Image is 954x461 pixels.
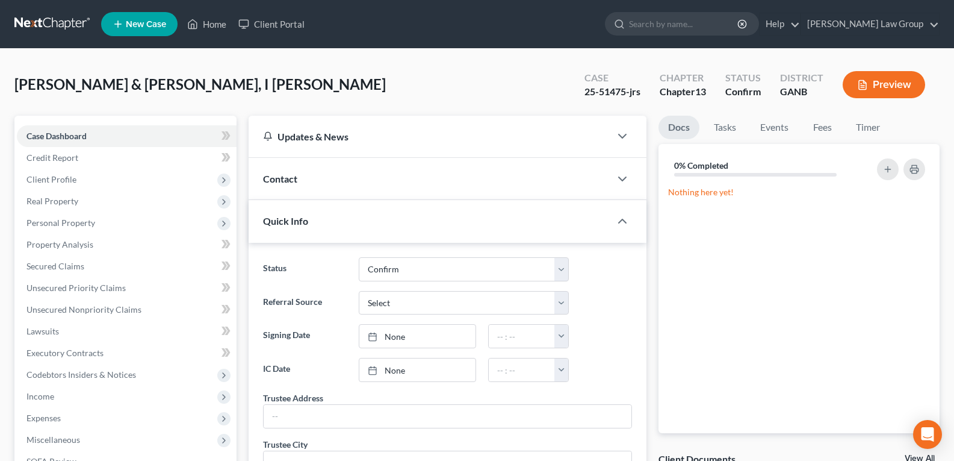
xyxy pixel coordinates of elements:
span: Unsecured Priority Claims [26,283,126,293]
a: Unsecured Priority Claims [17,277,237,299]
span: Miscellaneous [26,434,80,445]
a: Tasks [704,116,746,139]
div: District [780,71,823,85]
span: Executory Contracts [26,348,104,358]
div: Open Intercom Messenger [913,420,942,449]
a: Executory Contracts [17,342,237,364]
span: Lawsuits [26,326,59,336]
div: Chapter [660,71,706,85]
span: Codebtors Insiders & Notices [26,369,136,380]
label: Signing Date [257,324,352,348]
input: -- [264,405,631,428]
a: None [359,325,475,348]
input: Search by name... [629,13,739,35]
div: Trustee Address [263,392,323,404]
span: Credit Report [26,152,78,163]
a: Lawsuits [17,321,237,342]
a: Secured Claims [17,256,237,277]
a: Events [751,116,798,139]
a: Unsecured Nonpriority Claims [17,299,237,321]
a: Timer [846,116,890,139]
span: Income [26,391,54,401]
div: 25-51475-jrs [584,85,640,99]
span: Property Analysis [26,239,93,249]
input: -- : -- [489,359,555,381]
span: New Case [126,20,166,29]
div: Chapter [660,85,706,99]
button: Preview [843,71,925,98]
span: Contact [263,173,297,184]
label: IC Date [257,358,352,382]
span: Secured Claims [26,261,84,271]
span: Personal Property [26,218,95,228]
div: Trustee City [263,438,308,451]
div: Case [584,71,640,85]
strong: 0% Completed [674,160,728,171]
span: Expenses [26,413,61,423]
label: Referral Source [257,291,352,315]
span: [PERSON_NAME] & [PERSON_NAME], I [PERSON_NAME] [14,75,386,93]
a: Case Dashboard [17,125,237,147]
a: Credit Report [17,147,237,169]
a: Home [181,13,232,35]
span: Quick Info [263,215,308,227]
a: [PERSON_NAME] Law Group [801,13,939,35]
label: Status [257,257,352,281]
div: Updates & News [263,130,596,143]
a: Help [760,13,800,35]
a: Fees [803,116,841,139]
a: Client Portal [232,13,311,35]
a: Property Analysis [17,234,237,256]
span: 13 [695,86,706,97]
span: Unsecured Nonpriority Claims [26,304,141,315]
span: Real Property [26,196,78,206]
p: Nothing here yet! [668,186,930,198]
a: None [359,359,475,381]
span: Case Dashboard [26,131,87,141]
div: Confirm [725,85,761,99]
a: Docs [658,116,699,139]
div: GANB [780,85,823,99]
input: -- : -- [489,325,555,348]
div: Status [725,71,761,85]
span: Client Profile [26,174,76,184]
